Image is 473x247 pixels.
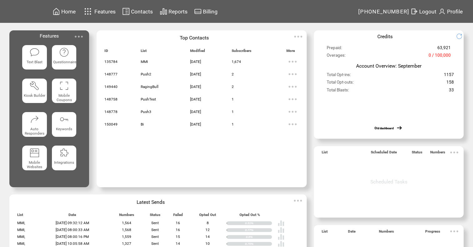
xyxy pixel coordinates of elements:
span: 1 [232,97,234,101]
span: 148777 [104,72,118,76]
span: 150049 [104,122,118,126]
span: 16 [176,221,180,225]
span: Modified [190,49,205,56]
span: Numbers [430,150,445,157]
span: Features [40,33,59,39]
span: Sent [151,234,159,239]
span: 1,568 [122,228,131,232]
span: [PHONE_NUMBER] [358,8,410,15]
span: [DATE] 08:00:16 PM [56,234,89,239]
a: Logout [410,7,437,16]
a: Mobile Websites [22,146,47,174]
span: Top Contacts [180,35,209,41]
img: features.svg [83,6,93,17]
span: Sent [151,221,159,225]
a: Home [52,7,77,16]
img: creidtcard.svg [194,8,202,15]
span: Status [150,213,160,220]
img: ellypsis.svg [448,225,460,238]
span: [DATE] [190,97,201,101]
span: 1,327 [122,241,131,246]
img: ellypsis.svg [286,68,299,80]
span: PushTest [141,97,156,101]
span: 14 [176,241,180,246]
span: Total Opt-outs: [327,80,354,87]
span: Progress [425,229,440,236]
span: Prepaid: [327,45,342,53]
img: ellypsis.svg [73,30,85,43]
span: Opted Out % [239,213,260,220]
span: MMI [141,59,148,64]
span: [DATE] 10:05:58 AM [56,241,89,246]
span: [DATE] [190,110,201,114]
a: Reports [159,7,189,16]
span: 1,564 [122,221,131,225]
span: 148778 [104,110,118,114]
span: Scheduled Tasks [370,179,407,185]
span: Questionnaire [53,60,76,64]
img: coupons.svg [59,81,69,91]
span: 16 [176,228,180,232]
img: poll%20-%20white.svg [278,234,284,240]
span: 8 [207,221,209,225]
a: Kiosk Builder [22,79,47,107]
span: List [141,49,147,56]
div: 0.9% [246,235,272,239]
img: poll%20-%20white.svg [278,227,284,234]
span: 1 [232,110,234,114]
span: [DATE] [190,59,201,64]
span: Contacts [131,8,153,15]
span: 149440 [104,85,118,89]
span: Sent [151,228,159,232]
img: chart.svg [160,8,167,15]
span: Opted Out [199,213,216,220]
img: exit.svg [410,8,418,15]
span: List [322,150,328,157]
img: ellypsis.svg [448,146,460,159]
span: 2 [232,85,234,89]
a: Mobile Coupons [52,79,77,107]
span: Mobile Coupons [57,93,72,102]
span: 1157 [444,72,454,80]
a: Keywords [52,112,77,141]
span: Auto Responders [25,127,44,136]
span: Reports [169,8,188,15]
span: [DATE] [190,85,201,89]
span: 148758 [104,97,118,101]
span: Home [61,8,76,15]
a: Auto Responders [22,112,47,141]
span: Latest Sends [137,199,165,205]
img: questionnaire.svg [59,47,69,57]
img: poll%20-%20white.svg [278,220,284,227]
a: Billing [193,7,219,16]
img: ellypsis.svg [286,93,299,105]
span: MMI, [17,234,25,239]
a: Features [82,5,117,18]
span: 1,674 [232,59,241,64]
span: [DATE] [190,72,201,76]
span: Date [348,229,355,236]
span: [DATE] 08:00:33 AM [56,228,89,232]
span: Kiosk Builder [24,93,45,98]
span: Keywords [56,127,72,131]
div: 0.77% [245,228,272,232]
span: Total Blasts: [327,88,349,95]
img: text-blast.svg [29,47,39,57]
span: Numbers [119,213,134,220]
span: [DATE] 09:32:12 AM [56,221,89,225]
span: MMI, [17,221,25,225]
a: Text Blast [22,45,47,74]
span: Logout [419,8,436,15]
img: home.svg [53,8,60,15]
img: mobile-websites.svg [29,148,39,158]
span: [DATE] [190,122,201,126]
a: Contacts [121,7,154,16]
img: ellypsis.svg [292,30,304,43]
span: Profile [447,8,463,15]
span: Status [412,150,422,157]
span: 135784 [104,59,118,64]
img: ellypsis.svg [286,105,299,118]
span: RagingBull [141,85,159,89]
a: Integrations [52,146,77,174]
span: Account Overview: September [356,63,421,69]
